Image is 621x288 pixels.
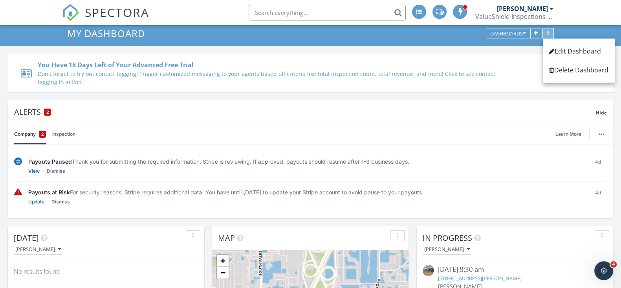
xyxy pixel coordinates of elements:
[13,70,123,124] div: I truly apologize for any scare that this may have caused ya, but I will get you linked to the bu...
[14,188,22,196] img: warning-336e3c8b2db1497d2c3c.svg
[28,158,72,165] span: Payouts Paused
[13,28,123,66] div: I was able to confirm that your Stripe account is in good standing and there is no action you nee...
[218,233,235,243] span: Map
[25,228,31,234] button: Emoji picker
[475,13,554,20] div: ValueShield Inspections LLC
[14,157,22,166] img: under-review-2fe708636b114a7f4b8d.svg
[28,157,583,166] div: Thank you for submitting the required information. Stripe is reviewing. If approved, payouts shou...
[37,228,44,234] button: Gif picker
[490,31,526,36] div: Dashboards
[51,198,70,206] a: Dismiss
[28,209,151,265] div: Is the 200 dollars is from [PERSON_NAME]? She paid with a check. She is a sweet old [DEMOGRAPHIC_...
[85,4,149,20] span: SPECTORA
[38,70,507,86] div: Don't forget to try out contact tagging! Trigger customized messaging to your agents based off cr...
[14,107,596,117] div: Alerts
[596,109,607,116] span: Hide
[52,124,75,144] a: Inspection
[6,23,151,209] div: Chelsey says…
[249,5,406,20] input: Search everything...
[62,11,149,27] a: SPECTORA
[549,46,608,56] div: Edit Dashboard
[46,109,49,115] span: 2
[50,228,56,234] button: Start recording
[67,27,152,40] a: My Dashboard
[14,233,39,243] span: [DATE]
[487,28,529,39] button: Dashboards
[610,261,617,268] span: 4
[47,167,65,175] a: Dismiss
[28,189,70,196] span: Payouts at Risk
[589,157,607,175] div: 4d
[497,5,548,13] div: [PERSON_NAME]
[217,267,229,279] a: Zoom out
[549,65,608,75] div: Delete Dashboard
[7,211,150,225] textarea: Message…
[438,265,592,275] div: [DATE] 8:30 am
[28,188,583,196] div: For security reasons, Stripe requires additional data. You have until [DATE] to update your Strip...
[41,130,44,138] span: 2
[22,4,35,17] img: Profile image for Chelsey
[123,3,138,18] button: Home
[14,124,46,144] a: Company
[8,261,204,282] div: No results found
[423,233,472,243] span: In Progress
[423,265,434,276] img: streetview
[14,244,62,255] button: [PERSON_NAME]
[13,196,76,201] div: [PERSON_NAME] • 8m ago
[599,133,604,135] img: ellipsis-632cfdd7c38ec3a7d453.svg
[15,247,61,252] div: [PERSON_NAME]
[38,10,54,18] p: Active
[12,228,18,234] button: Upload attachment
[138,3,152,17] div: Close
[438,275,522,282] a: [STREET_ADDRESS][PERSON_NAME]
[555,130,586,138] a: Learn More
[28,167,40,175] a: View
[217,255,229,267] a: Zoom in
[423,244,471,255] button: [PERSON_NAME]
[5,3,20,18] button: go back
[13,128,123,190] div: Let me know if you have any additional questions or need further clarification, and I am happy to...
[6,209,151,274] div: Justin says…
[594,261,613,280] iframe: Intercom live chat
[38,4,89,10] h1: [PERSON_NAME]
[38,60,507,70] div: You Have 18 Days Left of Your Advanced Free Trial
[62,4,79,21] img: The Best Home Inspection Software - Spectora
[28,198,44,206] a: Update
[424,247,470,252] div: [PERSON_NAME]
[589,188,607,206] div: 4d
[135,225,147,237] button: Send a message…
[6,23,129,195] div: I was able to confirm that your Stripe account is in good standing and there is no action you nee...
